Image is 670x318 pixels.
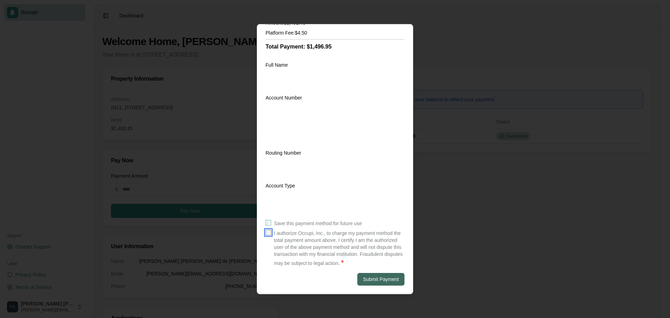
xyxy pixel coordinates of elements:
iframe: To enrich screen reader interactions, please activate Accessibility in Grammarly extension settings [266,104,404,144]
label: Account Type [266,183,295,188]
label: I authorize Occupi, Inc., to charge my payment method the total payment amount above. I certify I... [274,229,404,267]
iframe: To enrich screen reader interactions, please activate Accessibility in Grammarly extension settings [266,192,404,210]
h4: Platform Fee: $4.50 [266,29,404,36]
label: Full Name [266,62,288,67]
label: Routing Number [266,150,301,155]
iframe: To enrich screen reader interactions, please activate Accessibility in Grammarly extension settings [266,160,404,177]
label: Save this payment method for future use [274,220,362,227]
iframe: To enrich screen reader interactions, please activate Accessibility in Grammarly extension settings [266,72,404,89]
h3: Total Payment: $1,496.95 [266,42,404,51]
button: Submit Payment [357,273,404,285]
label: Account Number [266,95,302,100]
